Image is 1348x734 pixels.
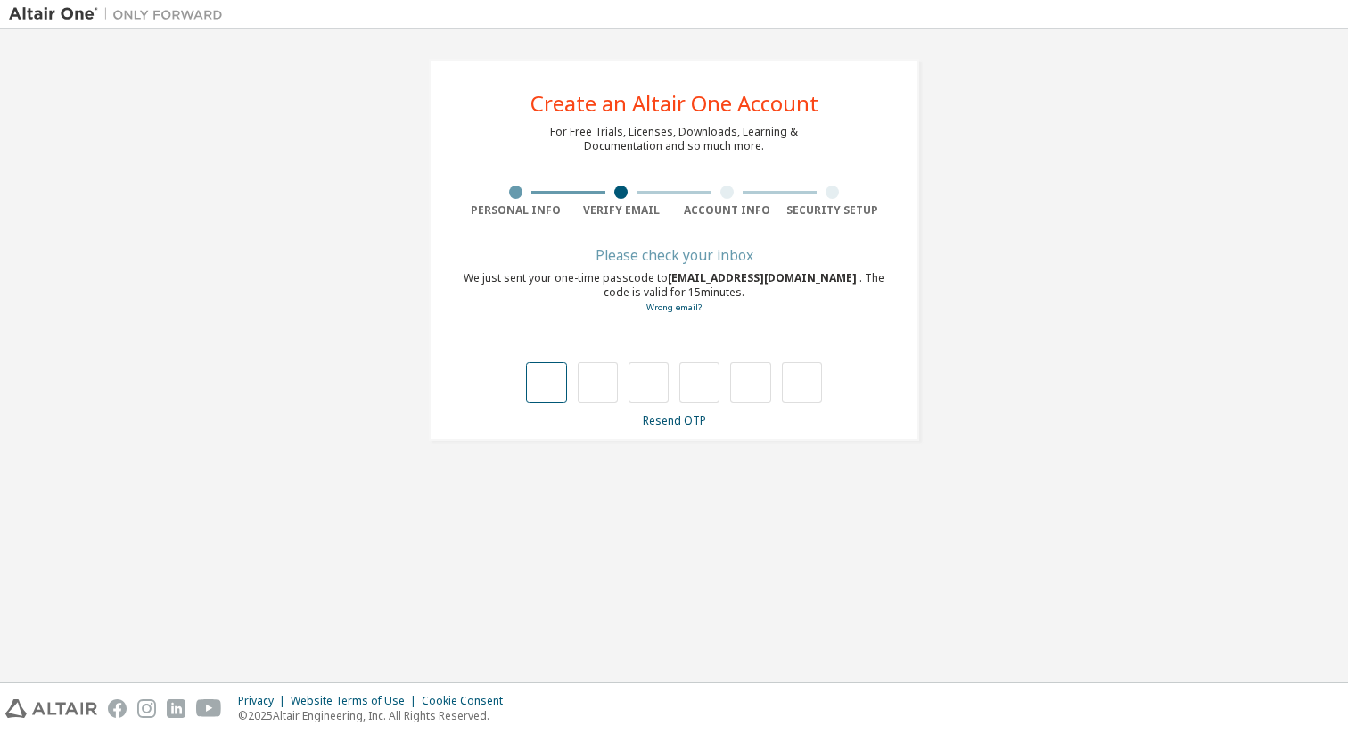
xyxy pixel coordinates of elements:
[196,699,222,718] img: youtube.svg
[646,301,702,313] a: Go back to the registration form
[9,5,232,23] img: Altair One
[108,699,127,718] img: facebook.svg
[422,694,514,708] div: Cookie Consent
[674,203,780,218] div: Account Info
[530,93,818,114] div: Create an Altair One Account
[463,271,885,315] div: We just sent your one-time passcode to . The code is valid for 15 minutes.
[569,203,675,218] div: Verify Email
[550,125,798,153] div: For Free Trials, Licenses, Downloads, Learning & Documentation and so much more.
[238,708,514,723] p: © 2025 Altair Engineering, Inc. All Rights Reserved.
[463,203,569,218] div: Personal Info
[167,699,185,718] img: linkedin.svg
[137,699,156,718] img: instagram.svg
[780,203,886,218] div: Security Setup
[238,694,291,708] div: Privacy
[5,699,97,718] img: altair_logo.svg
[668,270,859,285] span: [EMAIL_ADDRESS][DOMAIN_NAME]
[291,694,422,708] div: Website Terms of Use
[463,250,885,260] div: Please check your inbox
[643,413,706,428] a: Resend OTP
